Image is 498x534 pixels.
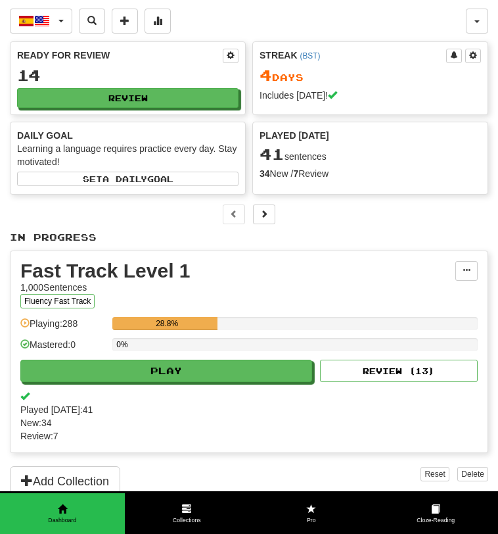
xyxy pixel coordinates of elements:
span: New: 34 [20,416,478,429]
div: 1,000 Sentences [20,281,455,294]
div: 28.8% [116,317,217,330]
span: Played [DATE]: 41 [20,403,478,416]
div: sentences [260,146,481,163]
button: Play [20,360,312,382]
p: In Progress [10,231,488,244]
div: Mastered: 0 [20,338,106,360]
button: Review (13) [320,360,478,382]
div: Fast Track Level 1 [20,261,455,281]
strong: 34 [260,168,270,179]
span: Review: 7 [20,429,478,443]
button: Reset [420,467,449,481]
button: Add Collection [10,466,120,497]
span: Played [DATE] [260,129,329,142]
strong: 7 [293,168,298,179]
span: a daily [102,174,147,183]
div: Learning a language requires practice every day. Stay motivated! [17,142,238,168]
button: Seta dailygoal [17,172,238,186]
button: Delete [457,467,488,481]
div: Day s [260,67,481,84]
span: 41 [260,145,284,163]
span: Collections [125,516,250,525]
span: Pro [249,516,374,525]
div: Ready for Review [17,49,223,62]
div: 14 [17,67,238,84]
div: Streak [260,49,446,62]
div: New / Review [260,167,481,180]
a: (BST) [300,51,320,61]
div: Playing: 288 [20,317,106,339]
div: Includes [DATE]! [260,89,481,102]
button: Review [17,88,238,108]
span: 4 [260,66,272,84]
button: Search sentences [79,9,105,34]
button: Add sentence to collection [112,9,138,34]
button: More stats [145,9,171,34]
button: Fluency Fast Track [20,294,95,308]
div: Daily Goal [17,129,238,142]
